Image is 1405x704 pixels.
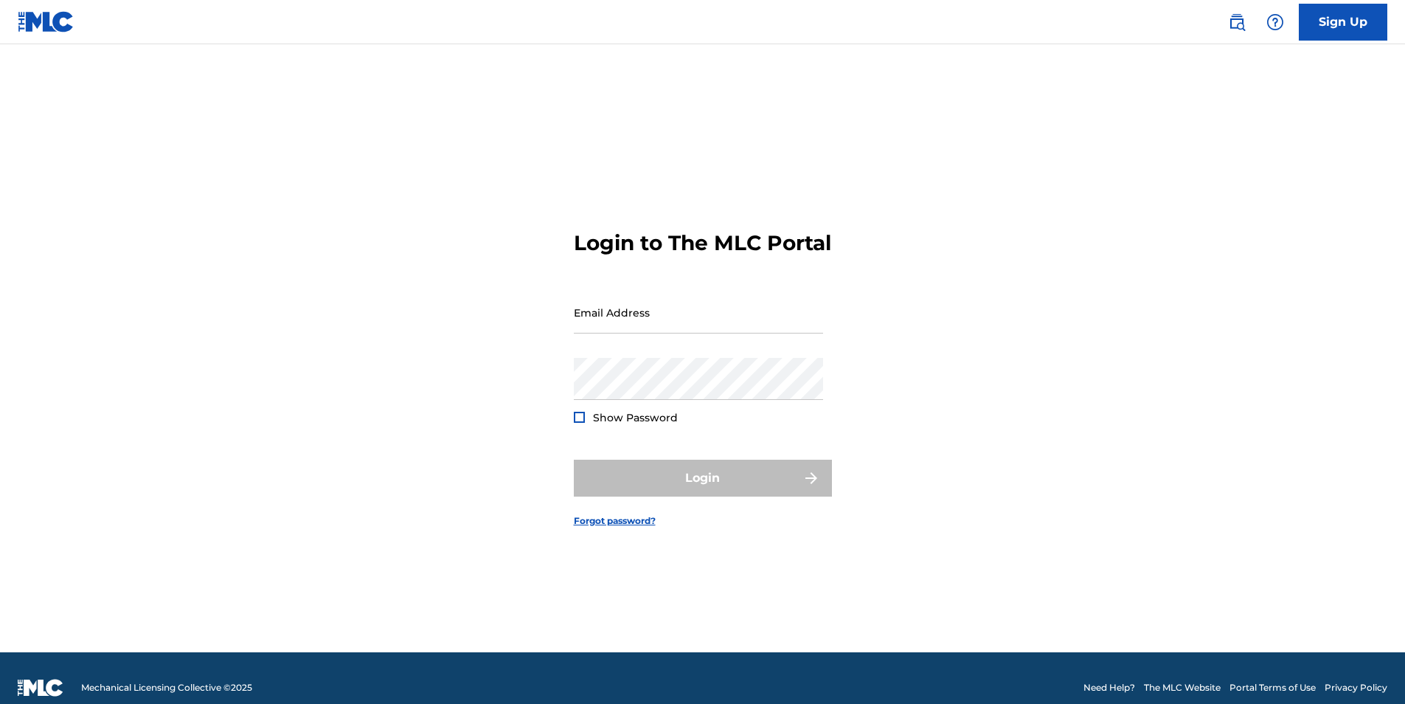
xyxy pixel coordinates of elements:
[593,411,678,424] span: Show Password
[1144,681,1221,694] a: The MLC Website
[1222,7,1252,37] a: Public Search
[574,514,656,528] a: Forgot password?
[81,681,252,694] span: Mechanical Licensing Collective © 2025
[1299,4,1387,41] a: Sign Up
[1260,7,1290,37] div: Help
[18,11,74,32] img: MLC Logo
[18,679,63,697] img: logo
[1083,681,1135,694] a: Need Help?
[1331,633,1405,704] iframe: Chat Widget
[1228,13,1246,31] img: search
[1229,681,1316,694] a: Portal Terms of Use
[1325,681,1387,694] a: Privacy Policy
[1266,13,1284,31] img: help
[574,230,831,256] h3: Login to The MLC Portal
